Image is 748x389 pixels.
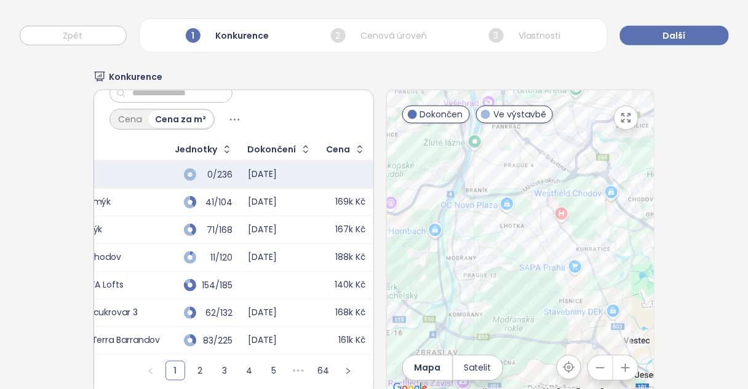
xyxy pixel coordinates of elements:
[314,361,333,380] a: 64
[336,224,366,235] div: 167k Kč
[240,361,258,380] a: 4
[326,146,350,154] div: Cena
[338,361,358,380] button: right
[239,361,259,380] li: 4
[249,307,277,318] div: [DATE]
[141,361,161,380] li: Předchozí strana
[249,197,277,208] div: [DATE]
[288,361,308,380] li: Následujících 5 stran
[109,70,162,84] span: Konkurence
[403,356,452,380] button: Mapa
[453,356,503,380] button: Satelit
[215,361,234,380] li: 3
[183,25,273,46] div: Konkurence
[190,361,210,380] li: 2
[328,25,431,46] div: Cenová úroveň
[111,111,148,128] div: Cena
[339,335,366,346] div: 161k Kč
[147,367,154,375] span: left
[336,197,366,208] div: 169k Kč
[20,26,127,45] button: Zpět
[338,361,358,380] li: Následující strana
[663,29,686,42] span: Další
[45,335,161,346] div: Rezidence Terra Barrandov
[486,25,564,46] div: Vlastnosti
[489,28,504,43] span: 3
[344,367,352,375] span: right
[464,361,491,375] span: Satelit
[288,361,308,380] span: •••
[264,361,284,380] li: 5
[249,169,277,180] div: [DATE]
[249,224,277,235] div: [DATE]
[202,337,233,345] div: 83/225
[141,361,161,380] button: left
[336,252,366,263] div: 188k Kč
[175,146,217,154] div: Jednotky
[335,280,366,291] div: 140k Kč
[247,146,296,154] div: Dokončení
[202,281,233,289] div: 154/185
[493,108,546,121] span: Ve výstavbě
[415,361,441,375] span: Mapa
[202,226,233,234] div: 71/168
[249,252,277,263] div: [DATE]
[620,26,729,45] button: Další
[186,28,201,43] span: 1
[191,361,209,380] a: 2
[165,361,185,380] li: 1
[148,111,213,128] div: Cena za m²
[202,309,233,317] div: 62/132
[202,171,233,179] div: 0/236
[249,335,277,346] div: [DATE]
[215,361,234,380] a: 3
[336,307,366,318] div: 168k Kč
[313,361,333,380] li: 64
[202,254,233,262] div: 11/120
[331,28,346,43] span: 2
[166,361,185,380] a: 1
[265,361,283,380] a: 5
[63,29,83,42] span: Zpět
[420,108,463,121] span: Dokončen
[202,198,233,206] div: 41/104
